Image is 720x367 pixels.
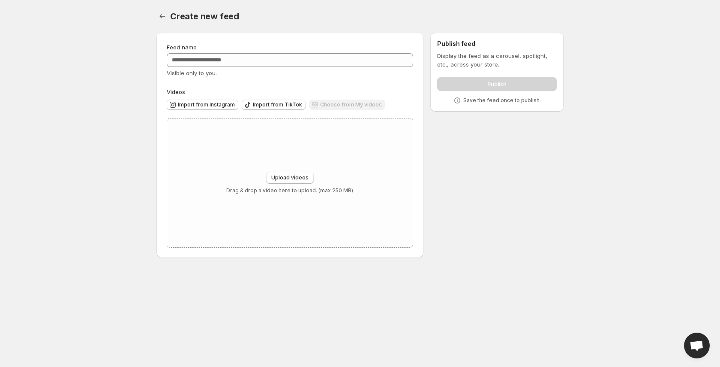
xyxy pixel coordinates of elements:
button: Import from TikTok [242,100,306,110]
p: Save the feed once to publish. [463,97,541,104]
span: Feed name [167,44,197,51]
span: Visible only to you. [167,70,217,76]
p: Display the feed as a carousel, spotlight, etc., across your store. [437,52,557,69]
a: Open chat [684,333,710,358]
span: Import from TikTok [253,101,302,108]
p: Drag & drop a video here to upload. (max 250 MB) [226,187,353,194]
span: Upload videos [271,174,309,181]
button: Settings [156,10,168,22]
span: Videos [167,88,185,95]
button: Import from Instagram [167,100,238,110]
button: Upload videos [266,172,314,184]
span: Import from Instagram [178,101,235,108]
h2: Publish feed [437,39,557,48]
span: Create new feed [170,11,239,21]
